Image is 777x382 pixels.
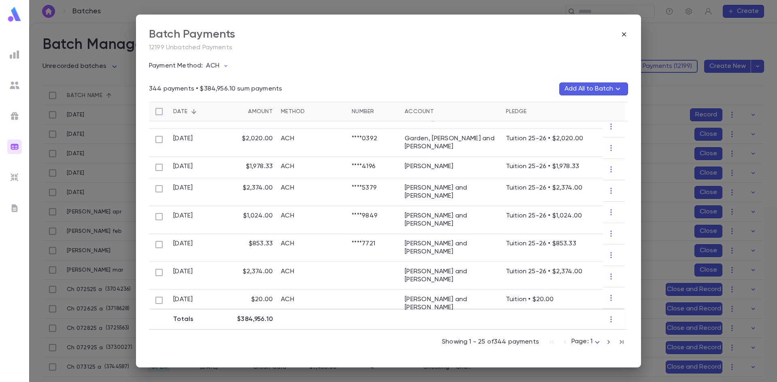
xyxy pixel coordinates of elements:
[506,184,599,192] p: Tuition 25-26 • $2,374.00
[405,184,498,200] div: Fedida, Shlomi and Tiffany
[173,212,193,220] div: [DATE]
[10,173,19,182] img: imports_grey.530a8a0e642e233f2baf0ef88e8c9fcb.svg
[401,102,502,121] div: Account
[173,102,187,121] div: Date
[405,102,434,121] div: Account
[281,295,294,304] div: ACH
[405,212,498,228] div: Scott, Yosef and Marni
[506,102,527,121] div: Pledge
[559,82,628,95] button: Add All to Batch
[506,135,599,143] p: Tuition 25-26 • $2,020.00
[506,240,599,248] p: Tuition 25-26 • $853.33
[405,295,498,312] div: Sicker, Avrohom and Chaya
[149,62,203,70] p: Payment Method:
[405,240,498,256] div: Perlman, Harold and Lisa
[434,105,447,118] button: Sort
[173,135,193,143] div: [DATE]
[571,336,602,348] div: Page: 1
[243,212,273,220] p: $1,024.00
[224,102,277,121] div: Amount
[248,102,273,121] div: Amount
[173,240,193,248] div: [DATE]
[10,50,19,59] img: reports_grey.c525e4749d1bce6a11f5fe2a8de1b229.svg
[173,163,193,171] div: [DATE]
[187,105,200,118] button: Sort
[281,240,294,248] div: ACH
[281,268,294,276] div: ACH
[281,102,305,121] div: Method
[173,295,193,304] div: [DATE]
[6,6,23,22] img: logo
[442,338,539,346] p: Showing 1 - 25 of 344 payments
[249,240,273,248] p: $853.33
[348,102,401,121] div: Number
[173,184,193,192] div: [DATE]
[242,135,273,143] p: $2,020.00
[502,102,603,121] div: Pledge
[281,184,294,192] div: ACH
[203,58,235,74] button: ACH
[251,295,273,304] p: $20.00
[506,295,599,304] p: Tuition • $20.00
[10,80,19,90] img: students_grey.60c7aba0da46da39d6d829b817ac14fc.svg
[10,203,19,213] img: letters_grey.7941b92b52307dd3b8a917253454ce1c.svg
[10,142,19,152] img: batches_gradient.0a22e14384a92aa4cd678275c0c39cc4.svg
[405,135,498,151] div: Garden, Binyamin and Chaya
[571,338,592,345] span: Page: 1
[235,105,248,118] button: Sort
[206,62,219,70] p: ACH
[405,163,454,171] div: Singer, Aaron
[281,163,294,171] div: ACH
[169,102,224,121] div: Date
[277,102,348,121] div: Method
[506,212,599,220] p: Tuition 25-26 • $1,024.00
[243,184,273,192] p: $2,374.00
[506,163,599,171] p: Tuition 25-26 • $1,978.33
[405,268,498,284] div: Cheplowitz, Dovid and Shira
[281,135,294,143] div: ACH
[246,163,273,171] p: $1,978.33
[243,268,273,276] p: $2,374.00
[352,102,374,121] div: Number
[173,268,193,276] div: [DATE]
[149,85,282,93] p: 344 payments • $384,956.10 sum payments
[506,268,599,276] p: Tuition 25-26 • $2,374.00
[10,111,19,121] img: campaigns_grey.99e729a5f7ee94e3726e6486bddda8f1.svg
[281,212,294,220] div: ACH
[149,27,235,41] div: Batch Payments
[149,44,628,52] p: 12199 Unbatched Payments
[237,315,273,323] p: $384,956.10
[169,310,224,329] div: Totals
[305,105,318,118] button: Sort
